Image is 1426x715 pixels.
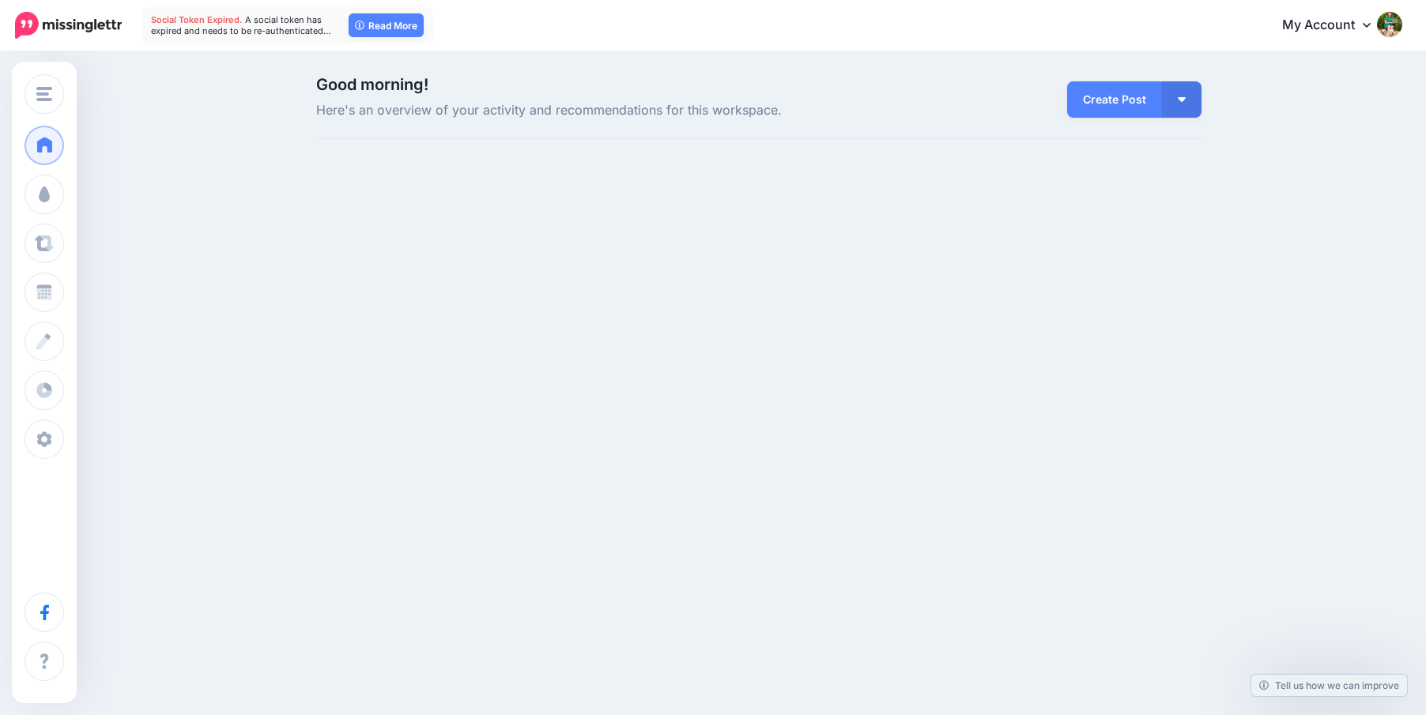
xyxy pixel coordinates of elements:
[1266,6,1402,45] a: My Account
[1251,675,1407,696] a: Tell us how we can improve
[36,87,52,101] img: menu.png
[349,13,424,37] a: Read More
[151,14,331,36] span: A social token has expired and needs to be re-authenticated…
[1178,97,1186,102] img: arrow-down-white.png
[316,100,899,121] span: Here's an overview of your activity and recommendations for this workspace.
[1067,81,1162,118] a: Create Post
[151,14,243,25] span: Social Token Expired.
[15,12,122,39] img: Missinglettr
[316,75,428,94] span: Good morning!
